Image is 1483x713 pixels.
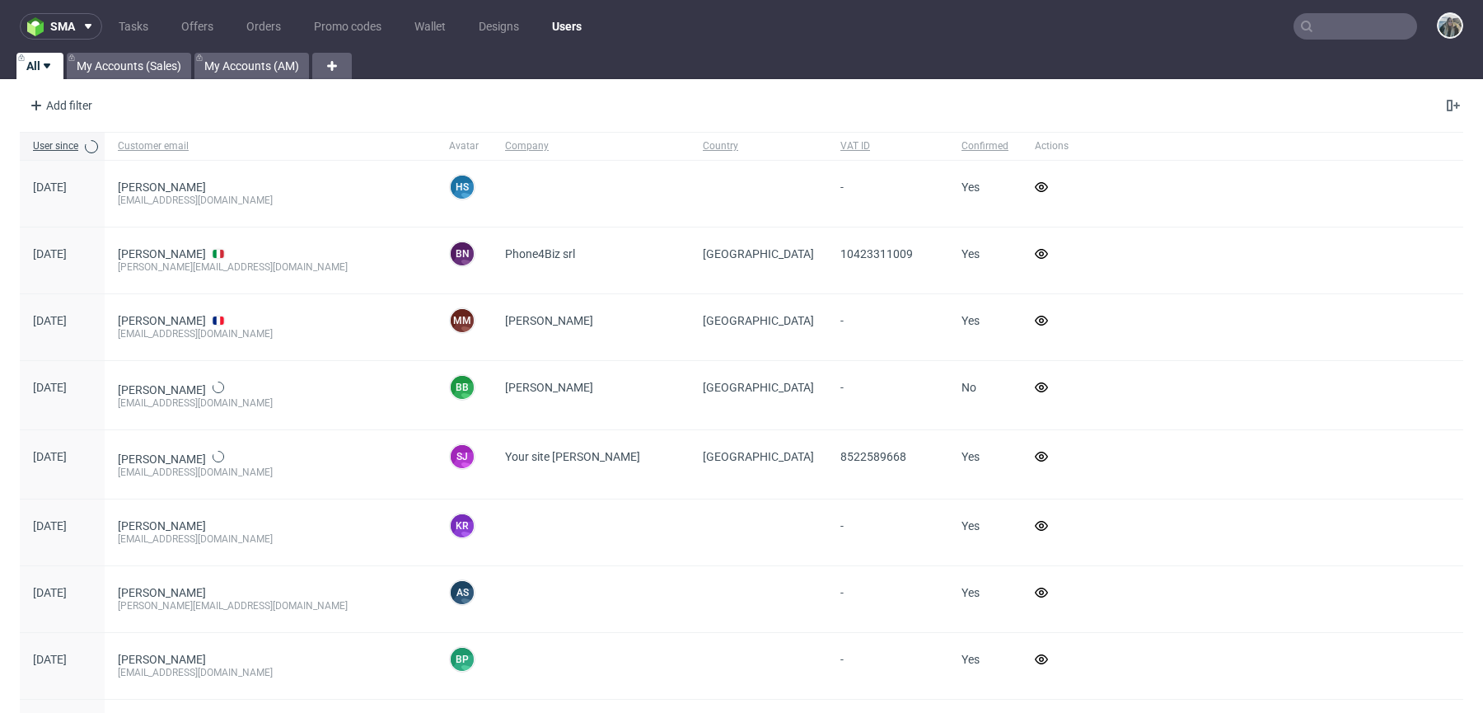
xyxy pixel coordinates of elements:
a: [PERSON_NAME] [118,453,206,466]
div: [EMAIL_ADDRESS][DOMAIN_NAME] [118,532,423,546]
a: Orders [236,13,291,40]
div: Add filter [23,92,96,119]
span: [DATE] [33,247,67,260]
span: - [840,653,844,666]
span: - [840,381,844,394]
a: [PERSON_NAME] [118,519,206,532]
a: All [16,53,63,79]
span: Yes [961,314,980,327]
span: Company [505,139,676,153]
div: [EMAIL_ADDRESS][DOMAIN_NAME] [118,194,423,207]
a: Promo codes [304,13,391,40]
span: [DATE] [33,450,67,463]
span: [GEOGRAPHIC_DATA] [703,314,814,327]
a: Offers [171,13,223,40]
span: Your site [PERSON_NAME] [505,450,640,463]
img: logo [27,17,50,36]
span: Yes [961,519,980,532]
figcaption: KR [451,514,474,537]
span: [PERSON_NAME] [505,381,593,394]
div: [EMAIL_ADDRESS][DOMAIN_NAME] [118,466,423,479]
span: Confirmed [961,139,1008,153]
span: - [840,181,844,194]
a: [PERSON_NAME] [118,383,206,396]
span: [DATE] [33,181,67,194]
figcaption: BN [451,242,474,265]
span: [DATE] [33,519,67,532]
div: [PERSON_NAME][EMAIL_ADDRESS][DOMAIN_NAME] [118,260,423,274]
span: [GEOGRAPHIC_DATA] [703,247,814,260]
span: [DATE] [33,381,67,394]
span: [GEOGRAPHIC_DATA] [703,381,814,394]
a: Tasks [109,13,158,40]
div: [EMAIL_ADDRESS][DOMAIN_NAME] [118,666,423,679]
a: [PERSON_NAME] [118,314,206,327]
span: 8522589668 [840,450,906,463]
figcaption: BB [451,376,474,399]
a: [PERSON_NAME] [118,181,206,194]
a: Users [542,13,592,40]
span: [DATE] [33,314,67,327]
span: Yes [961,586,980,599]
div: [EMAIL_ADDRESS][DOMAIN_NAME] [118,396,423,410]
a: My Accounts (AM) [194,53,309,79]
span: [GEOGRAPHIC_DATA] [703,450,814,463]
span: Yes [961,653,980,666]
span: [PERSON_NAME] [505,314,593,327]
a: My Accounts (Sales) [67,53,191,79]
div: [PERSON_NAME][EMAIL_ADDRESS][DOMAIN_NAME] [118,599,423,612]
span: - [840,314,844,327]
span: sma [50,21,75,32]
span: Avatar [449,139,479,153]
figcaption: SJ [451,445,474,468]
span: Customer email [118,139,423,153]
span: User since [33,139,78,153]
div: [EMAIL_ADDRESS][DOMAIN_NAME] [118,327,423,340]
span: No [961,381,976,394]
a: Wallet [405,13,456,40]
span: - [840,519,844,532]
span: Phone4Biz srl [505,247,575,260]
span: VAT ID [840,139,935,153]
span: Country [703,139,814,153]
figcaption: AS [451,581,474,604]
span: [DATE] [33,586,67,599]
span: Actions [1035,139,1069,153]
figcaption: HS [451,176,474,199]
span: Yes [961,450,980,463]
span: - [840,586,844,599]
a: Designs [469,13,529,40]
img: Zeniuk Magdalena [1439,14,1462,37]
span: 10423311009 [840,247,913,260]
a: [PERSON_NAME] [118,653,206,666]
span: Yes [961,247,980,260]
figcaption: BP [451,648,474,671]
span: Yes [961,181,980,194]
a: [PERSON_NAME] [118,247,206,260]
a: [PERSON_NAME] [118,586,206,599]
figcaption: MM [451,309,474,332]
span: [DATE] [33,653,67,666]
button: sma [20,13,102,40]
